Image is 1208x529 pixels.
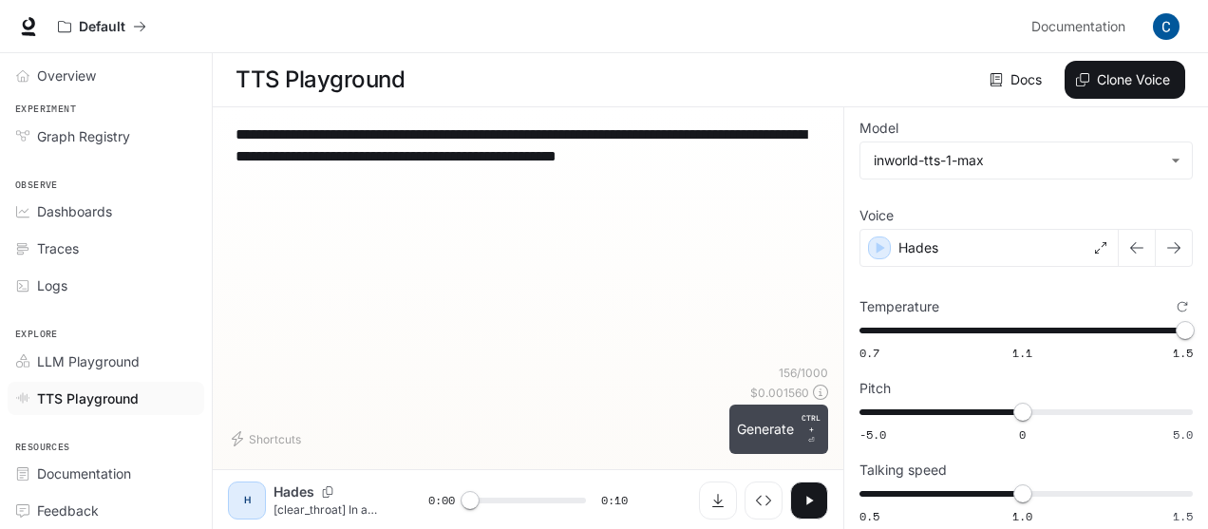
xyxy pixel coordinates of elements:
button: Clone Voice [1065,61,1185,99]
img: User avatar [1153,13,1180,40]
a: Docs [986,61,1049,99]
button: Shortcuts [228,424,309,454]
a: Logs [8,269,204,302]
span: LLM Playground [37,351,140,371]
h1: TTS Playground [236,61,405,99]
button: Inspect [745,482,783,520]
button: Download audio [699,482,737,520]
span: TTS Playground [37,388,139,408]
span: Graph Registry [37,126,130,146]
a: Feedback [8,494,204,527]
p: Voice [859,209,894,222]
span: 0.5 [859,508,879,524]
div: inworld-tts-1-max [874,151,1161,170]
span: 1.0 [1012,508,1032,524]
p: Hades [898,238,938,257]
a: Documentation [1024,8,1140,46]
p: [clear_throat] In a realm where magic flows like rivers and dragons soar through crimson skies, a... [274,501,383,518]
a: Documentation [8,457,204,490]
span: Documentation [1031,15,1125,39]
span: 0:00 [428,491,455,510]
span: Logs [37,275,67,295]
span: Dashboards [37,201,112,221]
p: Pitch [859,382,891,395]
span: 5.0 [1173,426,1193,443]
a: LLM Playground [8,345,204,378]
span: 0 [1019,426,1026,443]
span: 0.7 [859,345,879,361]
span: Documentation [37,463,131,483]
span: Feedback [37,501,99,520]
p: Model [859,122,898,135]
p: Default [79,19,125,35]
a: TTS Playground [8,382,204,415]
a: Graph Registry [8,120,204,153]
span: 1.5 [1173,508,1193,524]
span: 1.5 [1173,345,1193,361]
button: Copy Voice ID [314,486,341,498]
span: Traces [37,238,79,258]
p: CTRL + [802,412,821,435]
div: inworld-tts-1-max [860,142,1192,179]
span: 0:10 [601,491,628,510]
p: Temperature [859,300,939,313]
div: H [232,485,262,516]
a: Traces [8,232,204,265]
button: Reset to default [1172,296,1193,317]
a: Overview [8,59,204,92]
p: Talking speed [859,463,947,477]
a: Dashboards [8,195,204,228]
span: -5.0 [859,426,886,443]
span: Overview [37,66,96,85]
span: 1.1 [1012,345,1032,361]
button: User avatar [1147,8,1185,46]
button: GenerateCTRL +⏎ [729,405,828,454]
button: All workspaces [49,8,155,46]
p: Hades [274,482,314,501]
p: ⏎ [802,412,821,446]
